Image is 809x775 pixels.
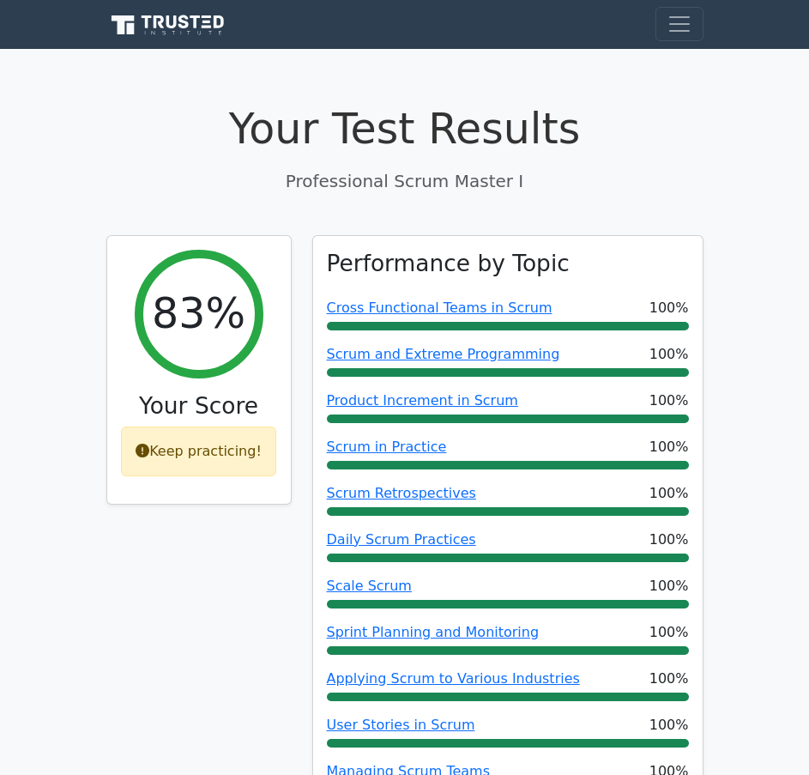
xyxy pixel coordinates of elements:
span: 100% [649,298,689,318]
h1: Your Test Results [106,104,703,154]
span: 100% [649,344,689,365]
a: Scrum and Extreme Programming [327,346,560,362]
h2: 83% [152,288,245,339]
h3: Your Score [121,392,277,420]
span: 100% [649,669,689,689]
a: User Stories in Scrum [327,717,475,733]
p: Professional Scrum Master I [106,168,703,194]
span: 100% [649,530,689,550]
a: Product Increment in Scrum [327,392,518,409]
a: Cross Functional Teams in Scrum [327,300,552,316]
span: 100% [649,622,689,643]
span: 100% [649,391,689,411]
a: Scrum Retrospectives [327,485,476,501]
h3: Performance by Topic [327,250,570,277]
div: Keep practicing! [121,427,276,476]
a: Applying Scrum to Various Industries [327,670,580,687]
span: 100% [649,437,689,457]
span: 100% [649,715,689,736]
a: Daily Scrum Practices [327,531,476,548]
a: Scrum in Practice [327,439,447,455]
button: Toggle navigation [655,7,703,41]
a: Sprint Planning and Monitoring [327,624,540,640]
span: 100% [649,483,689,504]
span: 100% [649,576,689,596]
a: Scale Scrum [327,578,412,594]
